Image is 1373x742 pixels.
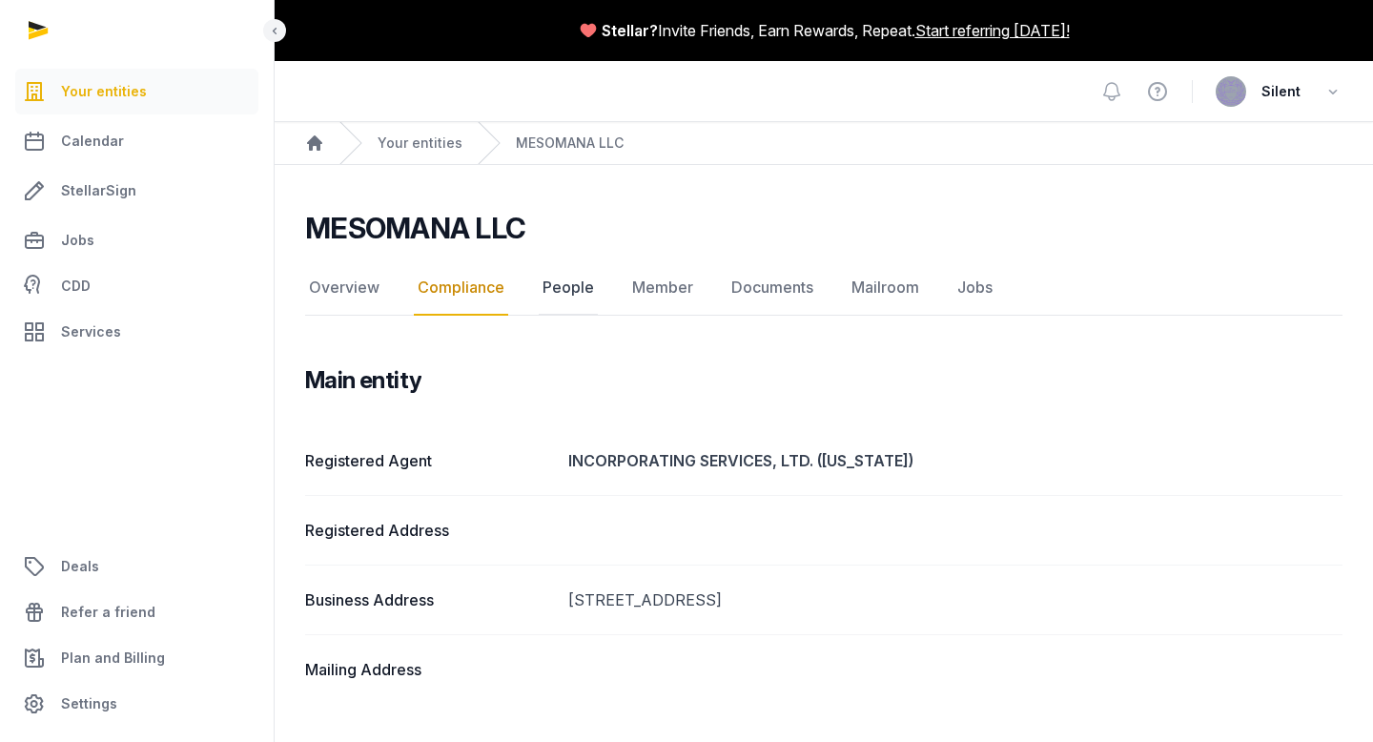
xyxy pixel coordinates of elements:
h2: MESOMANA LLC [305,211,525,245]
nav: Breadcrumb [275,122,1373,165]
dt: Registered Agent [305,449,553,472]
a: Settings [15,681,258,727]
span: Stellar? [602,19,658,42]
a: Jobs [15,217,258,263]
span: Jobs [61,229,94,252]
a: Documents [727,260,817,316]
a: Plan and Billing [15,635,258,681]
a: Member [628,260,697,316]
a: CDD [15,267,258,305]
dt: Registered Address [305,519,553,542]
a: Calendar [15,118,258,164]
span: Refer a friend [61,601,155,624]
span: Deals [61,555,99,578]
dd: INCORPORATING SERVICES, LTD. ([US_STATE]) [568,449,1342,472]
h3: Main entity [305,365,421,396]
img: avatar [1216,76,1246,107]
a: People [539,260,598,316]
a: Compliance [414,260,508,316]
span: CDD [61,275,91,298]
a: StellarSign [15,168,258,214]
span: Calendar [61,130,124,153]
a: Refer a friend [15,589,258,635]
a: Overview [305,260,383,316]
span: Settings [61,692,117,715]
iframe: Chat Widget [1278,650,1373,742]
a: MESOMANA LLC [516,134,624,153]
span: Silent [1261,80,1301,103]
span: StellarSign [61,179,136,202]
a: Start referring [DATE]! [915,19,1070,42]
span: Services [61,320,121,343]
dt: Mailing Address [305,658,553,681]
a: Your entities [378,134,462,153]
a: Deals [15,544,258,589]
a: Jobs [953,260,996,316]
a: Your entities [15,69,258,114]
dt: Business Address [305,588,553,611]
a: Mailroom [848,260,923,316]
span: Plan and Billing [61,647,165,670]
dd: [STREET_ADDRESS] [568,588,1342,611]
nav: Tabs [305,260,1342,316]
a: Services [15,309,258,355]
span: Your entities [61,80,147,103]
